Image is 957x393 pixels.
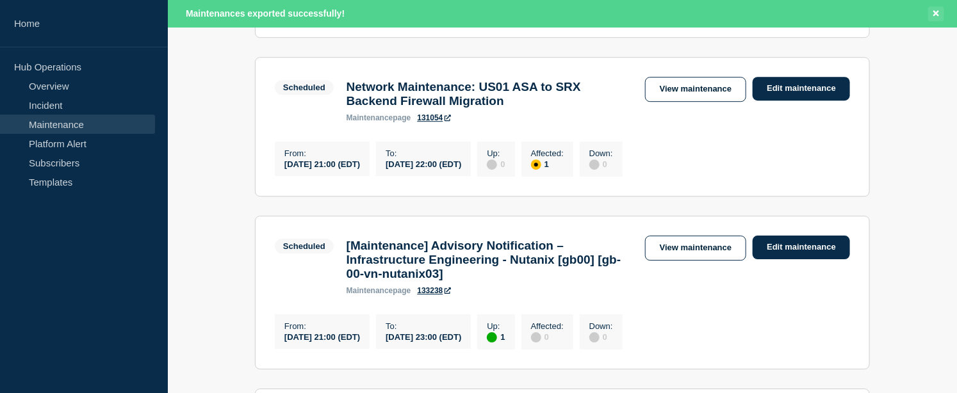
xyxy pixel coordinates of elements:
[531,148,564,158] p: Affected :
[347,286,411,295] p: page
[417,286,450,295] a: 133238
[347,286,393,295] span: maintenance
[531,332,541,342] div: disabled
[487,148,505,158] p: Up :
[284,148,360,158] p: From :
[347,239,632,281] h3: [Maintenance] Advisory Notification – Infrastructure Engineering - Nutanix [gb00] [gb-00-vn-nutan...
[347,113,411,122] p: page
[645,77,746,102] a: View maintenance
[589,321,613,331] p: Down :
[487,332,497,342] div: up
[645,236,746,261] a: View maintenance
[283,241,325,251] div: Scheduled
[531,159,541,170] div: affected
[417,113,450,122] a: 131054
[347,113,393,122] span: maintenance
[386,321,461,331] p: To :
[186,8,345,19] span: Maintenances exported successfully!
[284,321,360,331] p: From :
[589,331,613,342] div: 0
[753,236,850,259] a: Edit maintenance
[487,159,497,170] div: disabled
[347,80,632,108] h3: Network Maintenance: US01 ASA to SRX Backend Firewall Migration
[589,148,613,158] p: Down :
[531,158,564,170] div: 1
[283,83,325,92] div: Scheduled
[589,159,600,170] div: disabled
[386,331,461,342] div: [DATE] 23:00 (EDT)
[753,77,850,100] a: Edit maintenance
[284,331,360,342] div: [DATE] 21:00 (EDT)
[487,331,505,342] div: 1
[386,158,461,169] div: [DATE] 22:00 (EDT)
[531,331,564,342] div: 0
[386,148,461,158] p: To :
[487,321,505,331] p: Up :
[487,158,505,170] div: 0
[589,332,600,342] div: disabled
[531,321,564,331] p: Affected :
[928,6,944,21] button: Close banner
[284,158,360,169] div: [DATE] 21:00 (EDT)
[589,158,613,170] div: 0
